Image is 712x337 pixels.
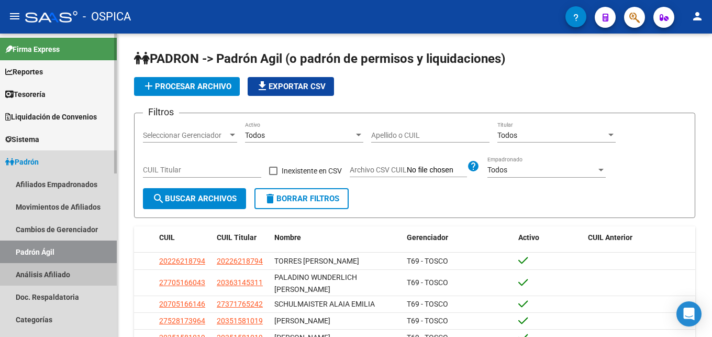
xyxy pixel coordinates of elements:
[407,278,448,287] span: T69 - TOSCO
[274,273,357,293] span: PALADINO WUNDERLICH [PERSON_NAME]
[676,301,702,327] div: Open Intercom Messenger
[217,278,263,287] span: 20363145311
[487,166,507,174] span: Todos
[142,80,155,92] mat-icon: add
[691,10,704,23] mat-icon: person
[403,226,514,249] datatable-header-cell: Gerenciador
[5,44,60,55] span: Firma Express
[5,89,46,100] span: Tesorería
[83,5,131,28] span: - OSPICA
[514,226,584,249] datatable-header-cell: Activo
[518,233,539,242] span: Activo
[217,300,263,308] span: 27371765242
[245,131,265,139] span: Todos
[134,77,240,96] button: Procesar archivo
[407,300,448,308] span: T69 - TOSCO
[270,226,403,249] datatable-header-cell: Nombre
[217,257,263,265] span: 20226218794
[588,233,632,242] span: CUIL Anterior
[5,66,43,78] span: Reportes
[274,257,359,265] span: TORRES [PERSON_NAME]
[217,317,263,325] span: 20351581019
[155,226,213,249] datatable-header-cell: CUIL
[159,233,175,242] span: CUIL
[467,160,480,172] mat-icon: help
[213,226,270,249] datatable-header-cell: CUIL Titular
[407,166,467,175] input: Archivo CSV CUIL
[256,82,326,91] span: Exportar CSV
[217,233,257,242] span: CUIL Titular
[264,192,276,205] mat-icon: delete
[282,165,342,177] span: Inexistente en CSV
[256,80,269,92] mat-icon: file_download
[497,131,517,139] span: Todos
[5,111,97,123] span: Liquidación de Convenios
[5,156,39,168] span: Padrón
[152,194,237,203] span: Buscar Archivos
[5,134,39,145] span: Sistema
[143,105,179,119] h3: Filtros
[407,257,448,265] span: T69 - TOSCO
[159,317,205,325] span: 27528173964
[407,317,448,325] span: T69 - TOSCO
[159,300,205,308] span: 20705166146
[274,300,375,308] span: SCHULMAISTER ALAIA EMILIA
[254,188,349,209] button: Borrar Filtros
[264,194,339,203] span: Borrar Filtros
[350,166,407,174] span: Archivo CSV CUIL
[584,226,695,249] datatable-header-cell: CUIL Anterior
[134,51,505,66] span: PADRON -> Padrón Agil (o padrón de permisos y liquidaciones)
[152,192,165,205] mat-icon: search
[274,233,301,242] span: Nombre
[143,188,246,209] button: Buscar Archivos
[274,317,330,325] span: [PERSON_NAME]
[407,233,448,242] span: Gerenciador
[8,10,21,23] mat-icon: menu
[142,82,231,91] span: Procesar archivo
[159,257,205,265] span: 20226218794
[248,77,334,96] button: Exportar CSV
[143,131,228,140] span: Seleccionar Gerenciador
[159,278,205,287] span: 27705166043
